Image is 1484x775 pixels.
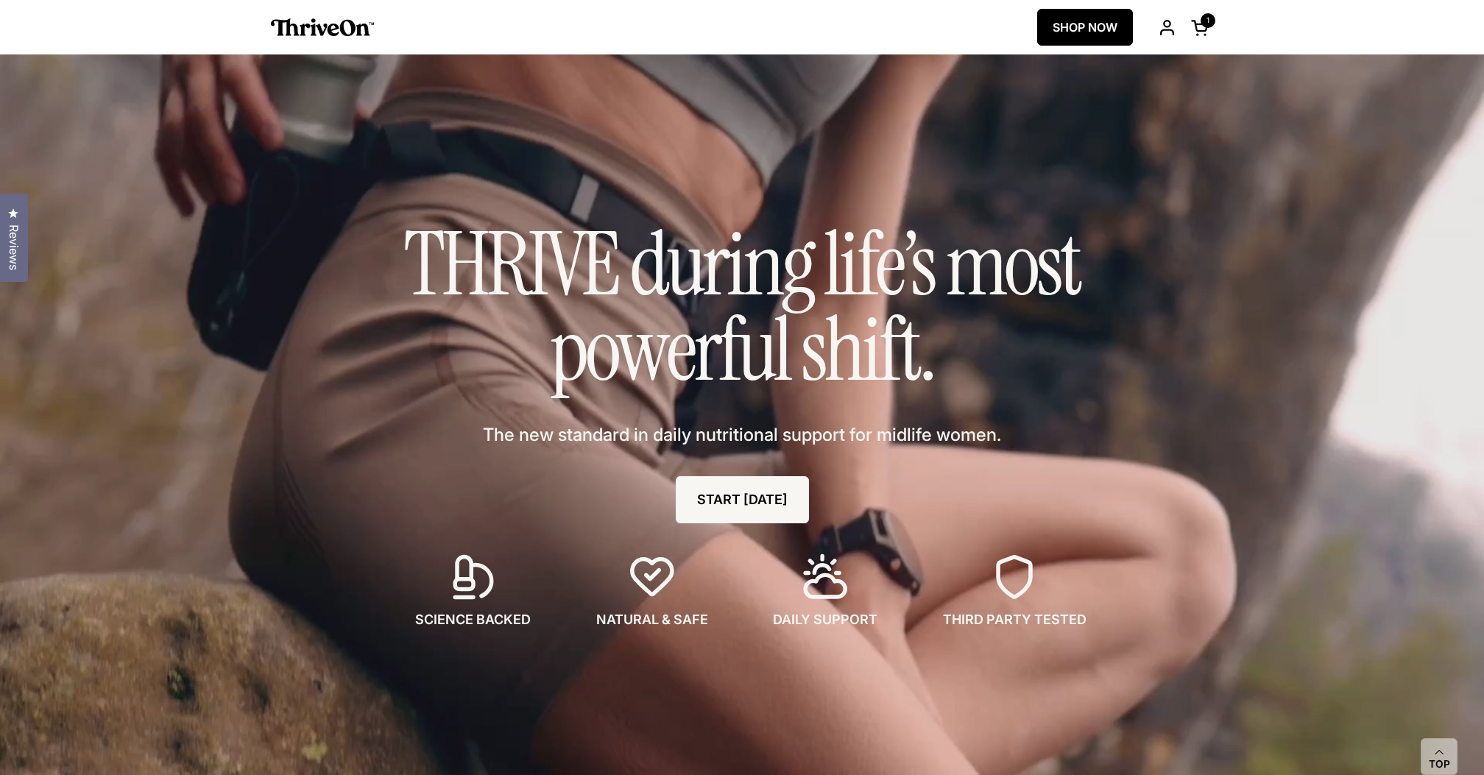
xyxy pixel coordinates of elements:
[1429,758,1450,771] span: Top
[415,610,531,629] span: SCIENCE BACKED
[1410,706,1469,760] iframe: Gorgias live chat messenger
[943,610,1086,629] span: THIRD PARTY TESTED
[596,610,708,629] span: NATURAL & SAFE
[1037,9,1133,46] a: SHOP NOW
[676,476,809,523] a: START [DATE]
[483,422,1001,447] span: The new standard in daily nutritional support for midlife women.
[4,224,23,270] span: Reviews
[773,610,877,629] span: DAILY SUPPORT
[374,222,1110,393] h1: THRIVE during life’s most powerful shift.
